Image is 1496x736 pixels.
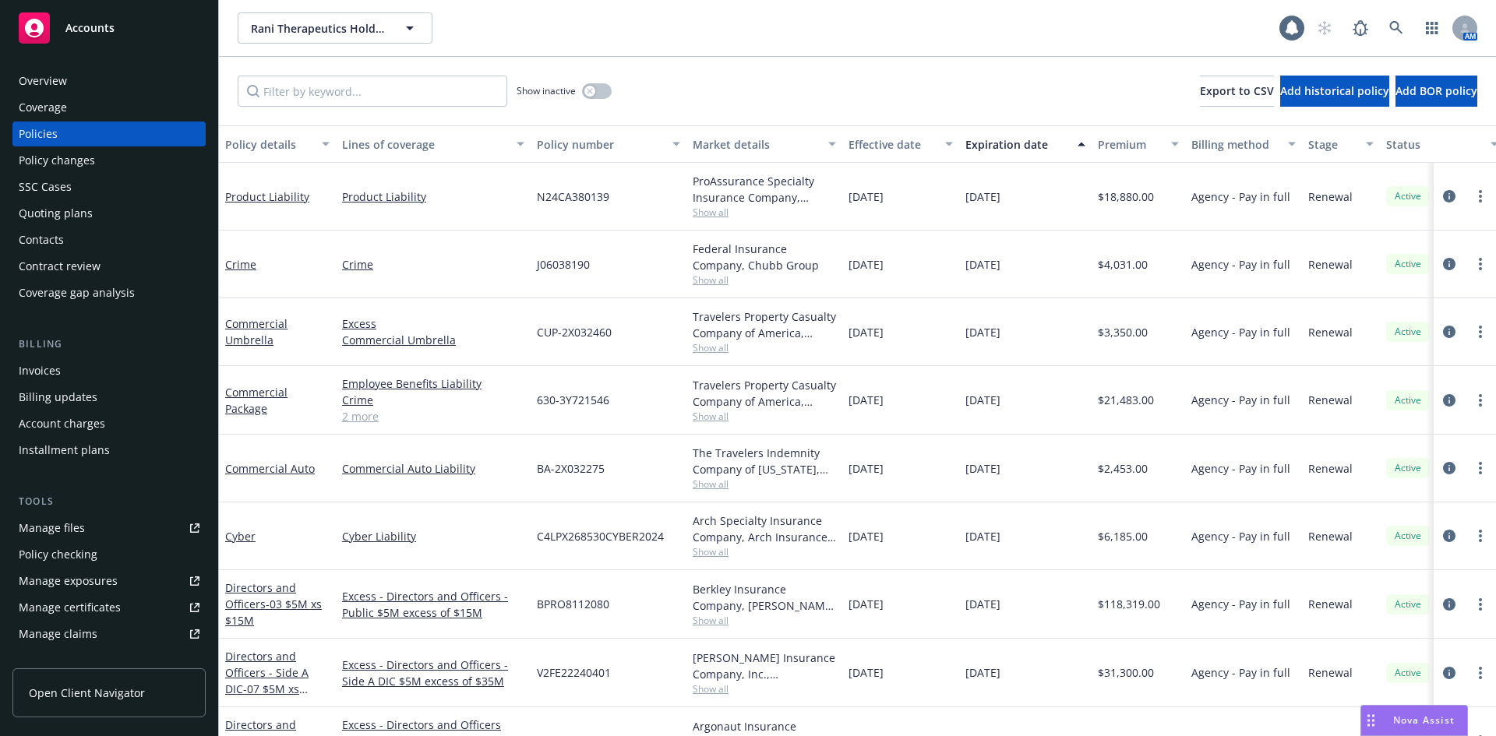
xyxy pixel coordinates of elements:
span: Nova Assist [1393,713,1455,727]
div: Manage files [19,516,85,541]
a: Excess - Directors and Officers - Side A DIC $5M excess of $35M [342,657,524,689]
span: $118,319.00 [1098,596,1160,612]
div: Manage certificates [19,595,121,620]
button: Policy number [531,125,686,163]
a: Manage BORs [12,648,206,673]
a: 2 more [342,408,524,424]
a: Commercial Umbrella [342,332,524,348]
span: Accounts [65,22,115,34]
span: Agency - Pay in full [1191,528,1290,544]
span: Renewal [1308,596,1353,612]
a: Crime [342,392,524,408]
span: Active [1392,461,1424,475]
button: Stage [1302,125,1380,163]
button: Market details [686,125,842,163]
span: Show all [693,206,836,219]
a: Product Liability [225,189,309,204]
span: [DATE] [965,188,1000,205]
a: Employee Benefits Liability [342,375,524,392]
span: C4LPX268530CYBER2024 [537,528,664,544]
span: Show all [693,545,836,558]
a: more [1471,391,1490,410]
a: Coverage gap analysis [12,280,206,305]
span: Show all [693,614,836,627]
div: Contacts [19,227,64,252]
span: [DATE] [965,596,1000,612]
div: Account charges [19,411,105,436]
button: Lines of coverage [336,125,531,163]
a: Overview [12,69,206,93]
a: more [1471,459,1490,477]
span: Show all [693,341,836,354]
span: - 03 $5M xs $15M [225,597,322,628]
button: Effective date [842,125,959,163]
span: Renewal [1308,460,1353,477]
span: [DATE] [965,324,1000,340]
div: Billing updates [19,385,97,410]
a: Manage claims [12,622,206,646]
a: Switch app [1417,12,1448,44]
div: Policy checking [19,542,97,567]
a: circleInformation [1440,595,1459,614]
div: Federal Insurance Company, Chubb Group [693,241,836,273]
span: Active [1392,666,1424,680]
div: Tools [12,494,206,509]
span: Agency - Pay in full [1191,256,1290,273]
a: Manage certificates [12,595,206,620]
span: N24CA380139 [537,188,609,205]
span: [DATE] [849,664,884,681]
div: [PERSON_NAME] Insurance Company, Inc., [PERSON_NAME] Group [693,650,836,682]
div: Overview [19,69,67,93]
a: Policy checking [12,542,206,567]
a: circleInformation [1440,459,1459,477]
div: Drag to move [1361,706,1381,735]
div: Premium [1098,136,1162,153]
a: Contacts [12,227,206,252]
a: circleInformation [1440,322,1459,341]
span: Show all [693,477,836,491]
a: Manage files [12,516,206,541]
div: Lines of coverage [342,136,507,153]
a: circleInformation [1440,664,1459,682]
span: Open Client Navigator [29,685,145,701]
span: $4,031.00 [1098,256,1148,273]
a: SSC Cases [12,174,206,199]
div: Manage claims [19,622,97,646]
div: Billing method [1191,136,1279,153]
div: Manage exposures [19,569,118,593]
div: Manage BORs [19,648,92,673]
span: Active [1392,325,1424,339]
div: Coverage [19,95,67,120]
span: - 07 $5M xs $35M Excess Side A [225,681,327,713]
div: Status [1386,136,1481,153]
span: Agency - Pay in full [1191,596,1290,612]
span: Export to CSV [1200,83,1274,98]
button: Expiration date [959,125,1092,163]
a: Crime [225,257,256,272]
span: J06038190 [537,256,590,273]
span: Active [1392,189,1424,203]
div: Coverage gap analysis [19,280,135,305]
a: Commercial Package [225,385,288,416]
span: 630-3Y721546 [537,392,609,408]
span: Active [1392,597,1424,611]
span: Active [1392,393,1424,407]
span: CUP-2X032460 [537,324,612,340]
div: Policy changes [19,148,95,173]
span: Add BOR policy [1395,83,1477,98]
span: Agency - Pay in full [1191,664,1290,681]
span: Rani Therapeutics Holdings, Inc. [251,20,386,37]
a: Directors and Officers [225,580,322,628]
button: Add BOR policy [1395,76,1477,107]
a: Commercial Auto [225,461,315,476]
div: Billing [12,336,206,352]
a: Excess [342,315,524,332]
button: Nova Assist [1360,705,1468,736]
a: Coverage [12,95,206,120]
span: [DATE] [849,528,884,544]
button: Premium [1092,125,1185,163]
span: [DATE] [849,460,884,477]
span: [DATE] [849,392,884,408]
span: Show inactive [517,84,576,97]
button: Add historical policy [1280,76,1389,107]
